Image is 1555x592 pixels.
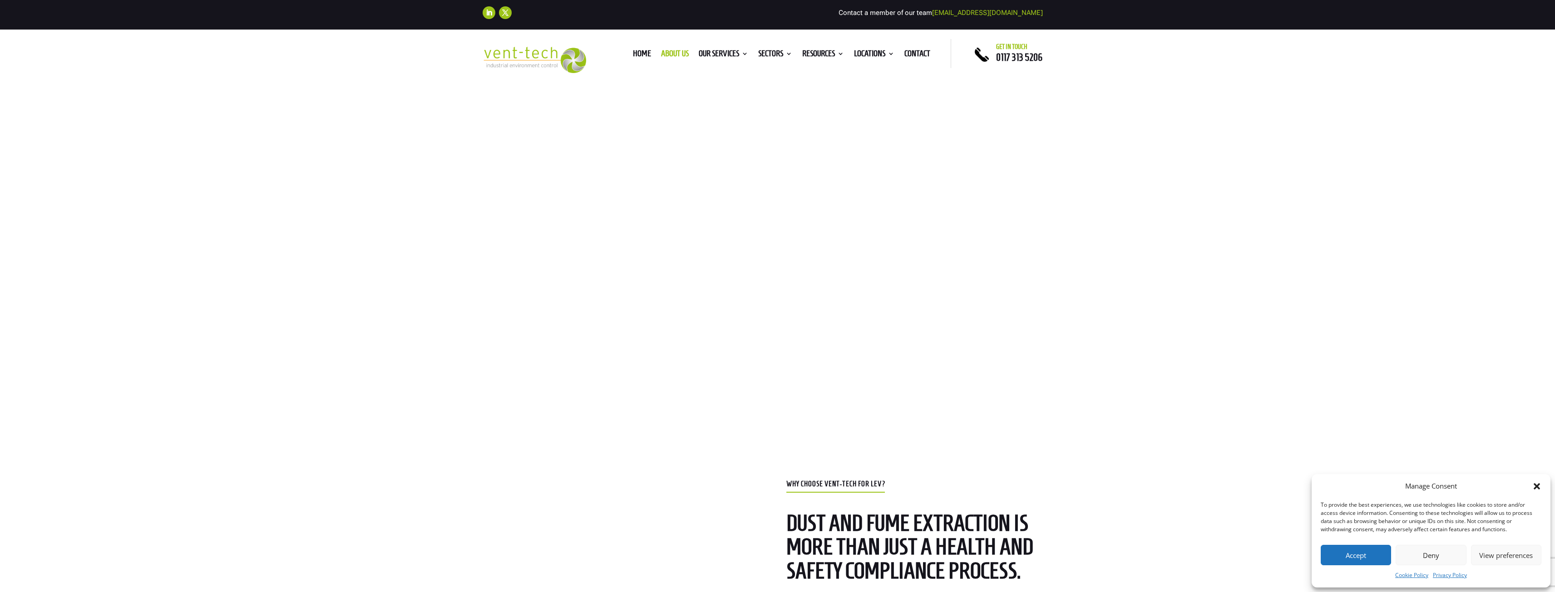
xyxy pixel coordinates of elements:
[1321,501,1540,533] div: To provide the best experiences, we use technologies like cookies to store and/or access device i...
[996,52,1042,63] a: 0117 313 5206
[839,9,1043,17] span: Contact a member of our team
[1405,481,1457,492] div: Manage Consent
[661,50,689,60] a: About us
[1396,545,1466,565] button: Deny
[786,511,1073,587] h2: dust and fume extraction is more than just a health and safety compliance process.
[699,50,748,60] a: Our Services
[483,6,495,19] a: Follow on LinkedIn
[786,480,1073,488] p: Why Choose Vent-Tech for LEV?
[499,6,512,19] a: Follow on X
[1532,482,1541,491] div: Close dialog
[854,50,894,60] a: Locations
[483,47,587,73] img: 2023-09-27T08_35_16.549ZVENT-TECH---Clear-background
[758,50,792,60] a: Sectors
[932,9,1043,17] a: [EMAIL_ADDRESS][DOMAIN_NAME]
[1471,545,1541,565] button: View preferences
[633,50,651,60] a: Home
[1395,570,1428,581] a: Cookie Policy
[1433,570,1467,581] a: Privacy Policy
[996,43,1027,50] span: Get in touch
[1321,545,1391,565] button: Accept
[904,50,930,60] a: Contact
[802,50,844,60] a: Resources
